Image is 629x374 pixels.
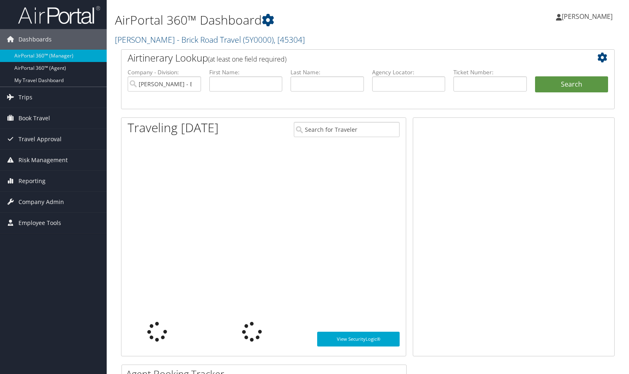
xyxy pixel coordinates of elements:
a: [PERSON_NAME] - Brick Road Travel [115,34,305,45]
img: airportal-logo.png [18,5,100,25]
span: Book Travel [18,108,50,128]
label: Ticket Number: [453,68,527,76]
span: Risk Management [18,150,68,170]
span: Employee Tools [18,213,61,233]
a: [PERSON_NAME] [556,4,621,29]
span: ( 5Y0000 ) [243,34,274,45]
h1: AirPortal 360™ Dashboard [115,11,452,29]
input: Search for Traveler [294,122,400,137]
h1: Traveling [DATE] [128,119,219,136]
label: Company - Division: [128,68,201,76]
span: Trips [18,87,32,108]
span: Company Admin [18,192,64,212]
h2: Airtinerary Lookup [128,51,567,65]
span: (at least one field required) [208,55,286,64]
span: [PERSON_NAME] [562,12,613,21]
a: View SecurityLogic® [317,332,400,346]
label: Last Name: [290,68,364,76]
button: Search [535,76,608,93]
span: Reporting [18,171,46,191]
span: Travel Approval [18,129,62,149]
span: , [ 45304 ] [274,34,305,45]
span: Dashboards [18,29,52,50]
label: Agency Locator: [372,68,446,76]
label: First Name: [209,68,283,76]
